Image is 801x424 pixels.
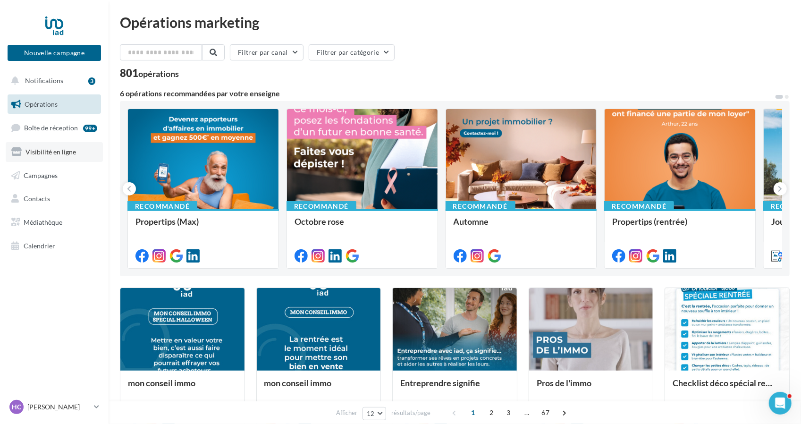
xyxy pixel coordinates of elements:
[27,402,90,412] p: [PERSON_NAME]
[400,378,509,397] div: Entreprendre signifie
[127,201,197,212] div: Recommandé
[391,408,430,417] span: résultats/page
[6,118,103,138] a: Boîte de réception99+
[25,100,58,108] span: Opérations
[264,378,373,397] div: mon conseil immo
[26,15,46,23] div: v 4.0.25
[230,44,304,60] button: Filtrer par canal
[15,25,23,32] img: website_grey.svg
[336,408,357,417] span: Afficher
[604,201,674,212] div: Recommandé
[50,56,73,62] div: Domaine
[363,407,387,420] button: 12
[24,124,78,132] span: Boîte de réception
[6,236,103,256] a: Calendrier
[128,378,237,397] div: mon conseil immo
[24,242,55,250] span: Calendrier
[24,171,58,179] span: Campagnes
[88,77,95,85] div: 3
[287,201,356,212] div: Recommandé
[465,405,481,420] span: 1
[454,217,589,236] div: Automne
[120,15,790,29] div: Opérations marketing
[484,405,499,420] span: 2
[6,142,103,162] a: Visibilité en ligne
[673,378,782,397] div: Checklist déco spécial rentrée
[6,166,103,186] a: Campagnes
[12,402,21,412] span: HC
[612,217,748,236] div: Propertips (rentrée)
[24,218,62,226] span: Médiathèque
[8,45,101,61] button: Nouvelle campagne
[8,398,101,416] a: HC [PERSON_NAME]
[120,68,179,78] div: 801
[24,195,50,203] span: Contacts
[25,76,63,85] span: Notifications
[120,90,775,97] div: 6 opérations recommandées par votre enseigne
[6,94,103,114] a: Opérations
[15,15,23,23] img: logo_orange.svg
[519,405,534,420] span: ...
[25,25,107,32] div: Domaine: [DOMAIN_NAME]
[6,71,99,91] button: Notifications 3
[6,212,103,232] a: Médiathèque
[25,148,76,156] span: Visibilité en ligne
[309,44,395,60] button: Filtrer par catégorie
[367,410,375,417] span: 12
[39,55,47,62] img: tab_domain_overview_orange.svg
[83,125,97,132] div: 99+
[501,405,516,420] span: 3
[537,378,646,397] div: Pros de l'immo
[295,217,430,236] div: Octobre rose
[138,69,179,78] div: opérations
[446,201,515,212] div: Recommandé
[135,217,271,236] div: Propertips (Max)
[769,392,792,415] iframe: Intercom live chat
[109,55,116,62] img: tab_keywords_by_traffic_grey.svg
[119,56,143,62] div: Mots-clés
[538,405,553,420] span: 67
[6,189,103,209] a: Contacts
